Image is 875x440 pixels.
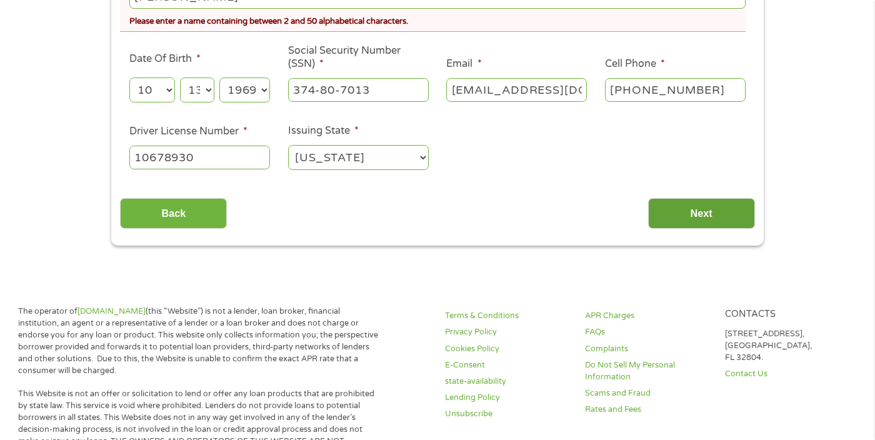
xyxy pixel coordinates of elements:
a: Lending Policy [445,392,569,404]
a: E-Consent [445,359,569,371]
a: Rates and Fees [585,404,709,416]
label: Issuing State [288,124,359,137]
input: john@gmail.com [446,78,587,102]
input: (541) 754-3010 [605,78,746,102]
a: state-availability [445,376,569,387]
a: Do Not Sell My Personal Information [585,359,709,383]
label: Driver License Number [129,125,247,138]
a: [DOMAIN_NAME] [77,306,146,316]
a: Unsubscribe [445,408,569,420]
input: 078-05-1120 [288,78,429,102]
label: Cell Phone [605,57,665,71]
input: Back [120,198,227,229]
a: Contact Us [725,368,849,380]
p: [STREET_ADDRESS], [GEOGRAPHIC_DATA], FL 32804. [725,328,849,364]
a: APR Charges [585,310,709,322]
label: Email [446,57,481,71]
h4: Contacts [725,309,849,321]
a: Complaints [585,343,709,355]
a: Privacy Policy [445,326,569,338]
a: Cookies Policy [445,343,569,355]
label: Date Of Birth [129,52,201,66]
a: FAQs [585,326,709,338]
div: Please enter a name containing between 2 and 50 alphabetical characters. [129,11,746,28]
a: Scams and Fraud [585,387,709,399]
a: Terms & Conditions [445,310,569,322]
label: Social Security Number (SSN) [288,44,429,71]
input: Next [648,198,755,229]
p: The operator of (this “Website”) is not a lender, loan broker, financial institution, an agent or... [18,306,381,376]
